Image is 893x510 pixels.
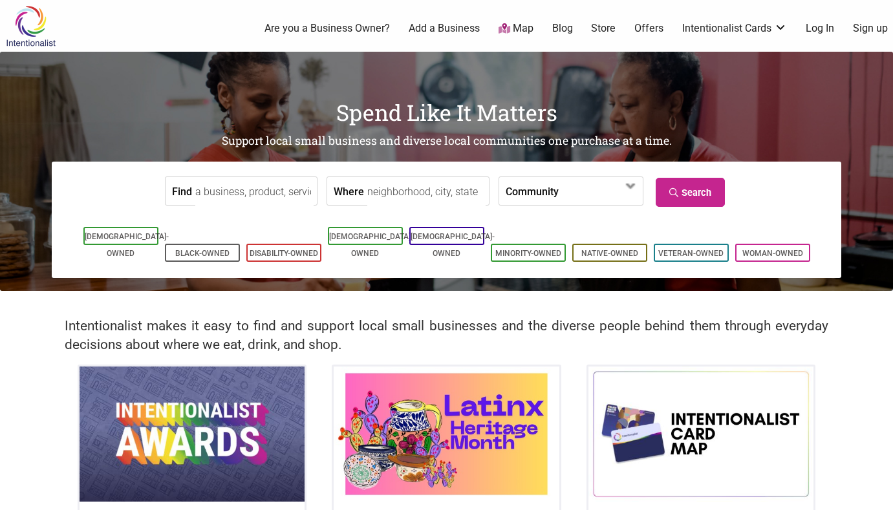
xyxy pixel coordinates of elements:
a: Offers [634,21,663,36]
a: [DEMOGRAPHIC_DATA]-Owned [411,232,495,258]
a: Log In [806,21,834,36]
img: Intentionalist Awards [80,367,305,502]
input: neighborhood, city, state [367,177,486,206]
a: Minority-Owned [495,249,561,258]
a: [DEMOGRAPHIC_DATA]-Owned [329,232,413,258]
label: Community [506,177,559,205]
img: Intentionalist Card Map [588,367,813,502]
a: Sign up [853,21,888,36]
a: Woman-Owned [742,249,803,258]
a: Disability-Owned [250,249,318,258]
a: Are you a Business Owner? [264,21,390,36]
input: a business, product, service [195,177,314,206]
h2: Intentionalist makes it easy to find and support local small businesses and the diverse people be... [65,317,828,354]
a: Search [656,178,725,207]
a: Native-Owned [581,249,638,258]
label: Find [172,177,192,205]
a: Map [499,21,533,36]
a: Black-Owned [175,249,230,258]
label: Where [334,177,364,205]
a: Veteran-Owned [658,249,724,258]
a: Intentionalist Cards [682,21,787,36]
a: Blog [552,21,573,36]
a: [DEMOGRAPHIC_DATA]-Owned [85,232,169,258]
img: Latinx / Hispanic Heritage Month [334,367,559,502]
a: Add a Business [409,21,480,36]
a: Store [591,21,616,36]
